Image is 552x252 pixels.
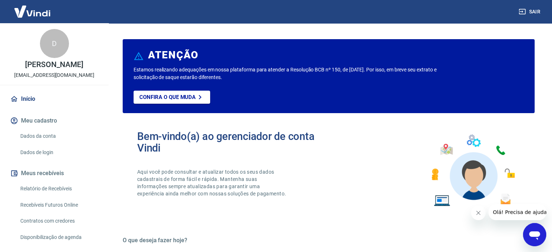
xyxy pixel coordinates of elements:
[14,71,94,79] p: [EMAIL_ADDRESS][DOMAIN_NAME]
[17,198,100,212] a: Recebíveis Futuros Online
[471,206,486,220] iframe: Fechar mensagem
[139,94,196,100] p: Confira o que muda
[9,113,100,129] button: Meu cadastro
[488,204,546,220] iframe: Mensagem da empresa
[9,0,56,22] img: Vindi
[17,129,100,144] a: Dados da conta
[4,5,61,11] span: Olá! Precisa de ajuda?
[40,29,69,58] div: D
[17,230,100,245] a: Disponibilização de agenda
[148,51,199,59] h6: ATENÇÃO
[517,5,543,18] button: Sair
[9,91,100,107] a: Início
[137,168,287,197] p: Aqui você pode consultar e atualizar todos os seus dados cadastrais de forma fácil e rápida. Mant...
[134,91,210,104] a: Confira o que muda
[425,131,520,211] img: Imagem de um avatar masculino com diversos icones exemplificando as funcionalidades do gerenciado...
[137,131,329,154] h2: Bem-vindo(a) ao gerenciador de conta Vindi
[17,214,100,228] a: Contratos com credores
[17,145,100,160] a: Dados de login
[523,223,546,246] iframe: Botão para abrir a janela de mensagens
[17,181,100,196] a: Relatório de Recebíveis
[9,165,100,181] button: Meus recebíveis
[134,66,446,81] p: Estamos realizando adequações em nossa plataforma para atender a Resolução BCB nº 150, de [DATE]....
[123,237,535,244] h5: O que deseja fazer hoje?
[25,61,83,69] p: [PERSON_NAME]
